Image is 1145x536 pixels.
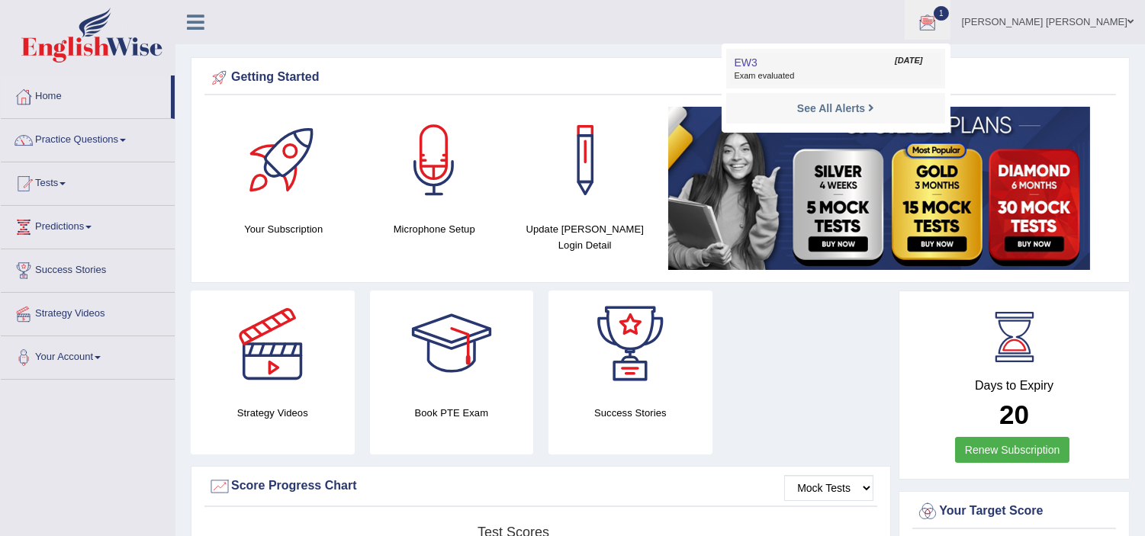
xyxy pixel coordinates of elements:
[1,206,175,244] a: Predictions
[797,102,865,114] strong: See All Alerts
[1,162,175,201] a: Tests
[367,221,503,237] h4: Microphone Setup
[216,221,352,237] h4: Your Subscription
[191,405,355,421] h4: Strategy Videos
[208,475,873,498] div: Score Progress Chart
[1,75,171,114] a: Home
[730,53,941,85] a: EW3 [DATE] Exam evaluated
[1,249,175,287] a: Success Stories
[208,66,1112,89] div: Getting Started
[370,405,534,421] h4: Book PTE Exam
[734,56,757,69] span: EW3
[734,70,937,82] span: Exam evaluated
[548,405,712,421] h4: Success Stories
[916,379,1112,393] h4: Days to Expiry
[999,400,1029,429] b: 20
[1,293,175,331] a: Strategy Videos
[517,221,653,253] h4: Update [PERSON_NAME] Login Detail
[895,55,922,67] span: [DATE]
[1,119,175,157] a: Practice Questions
[793,100,878,117] a: See All Alerts
[916,500,1112,523] div: Your Target Score
[934,6,949,21] span: 1
[668,107,1090,270] img: small5.jpg
[1,336,175,374] a: Your Account
[955,437,1070,463] a: Renew Subscription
